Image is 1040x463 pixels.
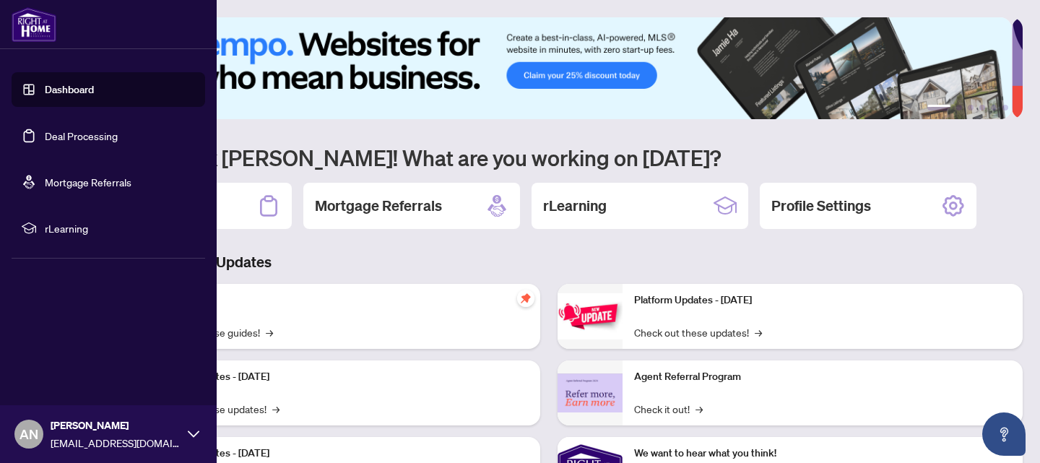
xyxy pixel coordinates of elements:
span: → [755,324,762,340]
h2: rLearning [543,196,607,216]
span: [PERSON_NAME] [51,417,181,433]
h2: Profile Settings [771,196,871,216]
button: 3 [968,105,974,111]
img: Agent Referral Program [558,373,623,413]
span: rLearning [45,220,195,236]
span: AN [19,424,38,444]
button: 5 [991,105,997,111]
p: Self-Help [152,293,529,308]
h3: Brokerage & Industry Updates [75,252,1023,272]
img: Slide 0 [75,17,1012,119]
a: Mortgage Referrals [45,176,131,189]
a: Check it out!→ [634,401,703,417]
button: 4 [979,105,985,111]
p: Agent Referral Program [634,369,1011,385]
p: We want to hear what you think! [634,446,1011,462]
h1: Welcome back [PERSON_NAME]! What are you working on [DATE]? [75,144,1023,171]
span: pushpin [517,290,534,307]
span: → [272,401,279,417]
p: Platform Updates - [DATE] [634,293,1011,308]
img: logo [12,7,56,42]
span: → [266,324,273,340]
button: Open asap [982,412,1026,456]
span: → [695,401,703,417]
a: Check out these updates!→ [634,324,762,340]
button: 2 [956,105,962,111]
a: Deal Processing [45,129,118,142]
h2: Mortgage Referrals [315,196,442,216]
button: 1 [927,105,950,111]
p: Platform Updates - [DATE] [152,369,529,385]
a: Dashboard [45,83,94,96]
button: 6 [1002,105,1008,111]
img: Platform Updates - June 23, 2025 [558,293,623,339]
p: Platform Updates - [DATE] [152,446,529,462]
span: [EMAIL_ADDRESS][DOMAIN_NAME] [51,435,181,451]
